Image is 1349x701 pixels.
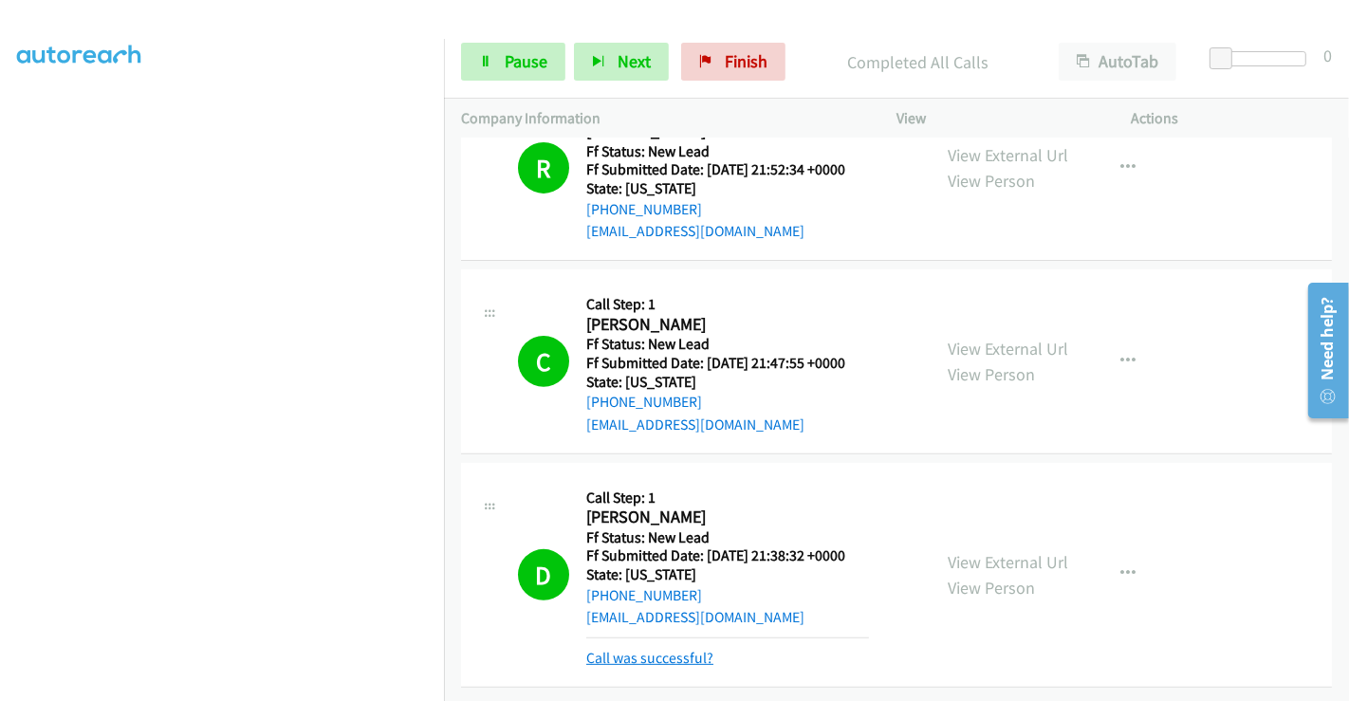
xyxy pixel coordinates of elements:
[586,354,869,373] h5: Ff Submitted Date: [DATE] 21:47:55 +0000
[586,546,869,565] h5: Ff Submitted Date: [DATE] 21:38:32 +0000
[618,50,651,72] span: Next
[586,649,713,667] a: Call was successful?
[1059,43,1176,81] button: AutoTab
[948,144,1068,166] a: View External Url
[586,142,869,161] h5: Ff Status: New Lead
[586,373,869,392] h5: State: [US_STATE]
[586,335,869,354] h5: Ff Status: New Lead
[461,107,862,130] p: Company Information
[586,489,869,507] h5: Call Step: 1
[681,43,785,81] a: Finish
[948,577,1035,599] a: View Person
[461,43,565,81] a: Pause
[586,295,869,314] h5: Call Step: 1
[586,415,804,434] a: [EMAIL_ADDRESS][DOMAIN_NAME]
[586,200,702,218] a: [PHONE_NUMBER]
[518,549,569,600] h1: D
[586,507,869,528] h2: [PERSON_NAME]
[586,160,869,179] h5: Ff Submitted Date: [DATE] 21:52:34 +0000
[1323,43,1332,68] div: 0
[586,222,804,240] a: [EMAIL_ADDRESS][DOMAIN_NAME]
[896,107,1098,130] p: View
[518,142,569,194] h1: R
[948,363,1035,385] a: View Person
[948,170,1035,192] a: View Person
[811,49,1025,75] p: Completed All Calls
[586,179,869,198] h5: State: [US_STATE]
[1295,275,1349,426] iframe: Resource Center
[518,336,569,387] h1: C
[586,528,869,547] h5: Ff Status: New Lead
[725,50,767,72] span: Finish
[586,393,702,411] a: [PHONE_NUMBER]
[586,608,804,626] a: [EMAIL_ADDRESS][DOMAIN_NAME]
[1132,107,1333,130] p: Actions
[948,338,1068,360] a: View External Url
[574,43,669,81] button: Next
[1219,51,1306,66] div: Delay between calls (in seconds)
[505,50,547,72] span: Pause
[948,551,1068,573] a: View External Url
[586,586,702,604] a: [PHONE_NUMBER]
[586,565,869,584] h5: State: [US_STATE]
[586,314,869,336] h2: [PERSON_NAME]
